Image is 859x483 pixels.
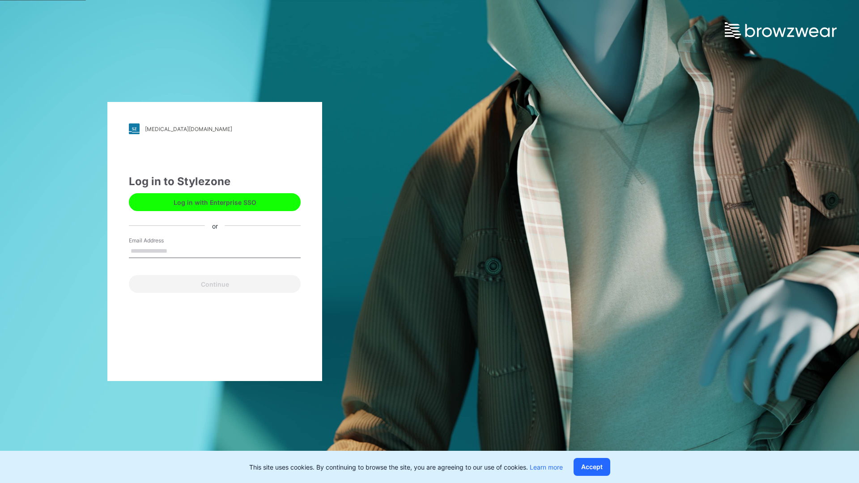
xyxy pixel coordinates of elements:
[129,123,301,134] a: [MEDICAL_DATA][DOMAIN_NAME]
[129,174,301,190] div: Log in to Stylezone
[725,22,837,38] img: browzwear-logo.e42bd6dac1945053ebaf764b6aa21510.svg
[145,126,232,132] div: [MEDICAL_DATA][DOMAIN_NAME]
[530,463,563,471] a: Learn more
[129,237,191,245] label: Email Address
[129,193,301,211] button: Log in with Enterprise SSO
[249,462,563,472] p: This site uses cookies. By continuing to browse the site, you are agreeing to our use of cookies.
[574,458,610,476] button: Accept
[205,221,225,230] div: or
[129,123,140,134] img: stylezone-logo.562084cfcfab977791bfbf7441f1a819.svg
